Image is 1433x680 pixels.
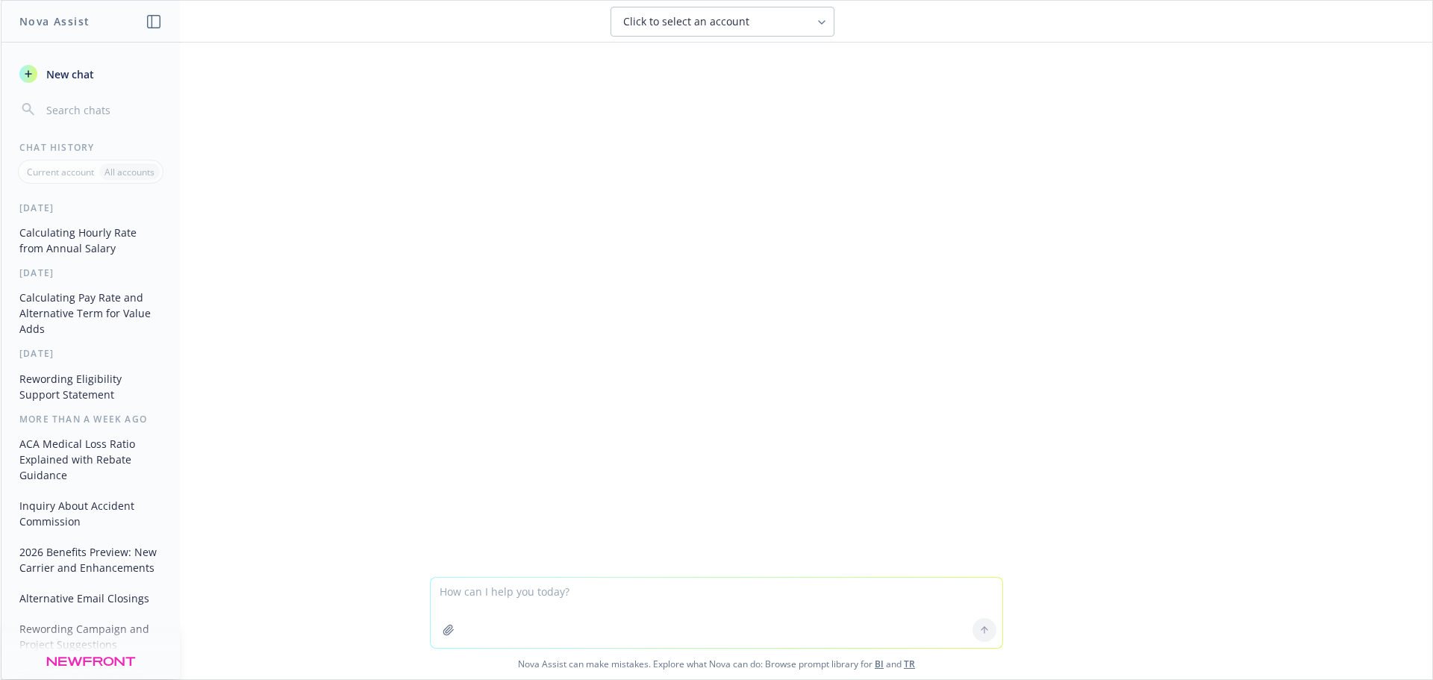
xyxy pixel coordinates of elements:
[13,366,168,407] button: Rewording Eligibility Support Statement
[13,220,168,261] button: Calculating Hourly Rate from Annual Salary
[1,202,180,214] div: [DATE]
[611,7,834,37] button: Click to select an account
[104,166,154,178] p: All accounts
[1,413,180,425] div: More than a week ago
[43,99,162,120] input: Search chats
[13,60,168,87] button: New chat
[1,141,180,154] div: Chat History
[19,13,90,29] h1: Nova Assist
[27,166,94,178] p: Current account
[13,540,168,580] button: 2026 Benefits Preview: New Carrier and Enhancements
[623,14,749,29] span: Click to select an account
[875,658,884,670] a: BI
[13,586,168,611] button: Alternative Email Closings
[1,266,180,279] div: [DATE]
[7,649,1426,679] span: Nova Assist can make mistakes. Explore what Nova can do: Browse prompt library for and
[43,66,94,82] span: New chat
[13,617,168,657] button: Rewording Campaign and Project Suggestions
[1,347,180,360] div: [DATE]
[13,493,168,534] button: Inquiry About Accident Commission
[904,658,915,670] a: TR
[13,431,168,487] button: ACA Medical Loss Ratio Explained with Rebate Guidance
[13,285,168,341] button: Calculating Pay Rate and Alternative Term for Value Adds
